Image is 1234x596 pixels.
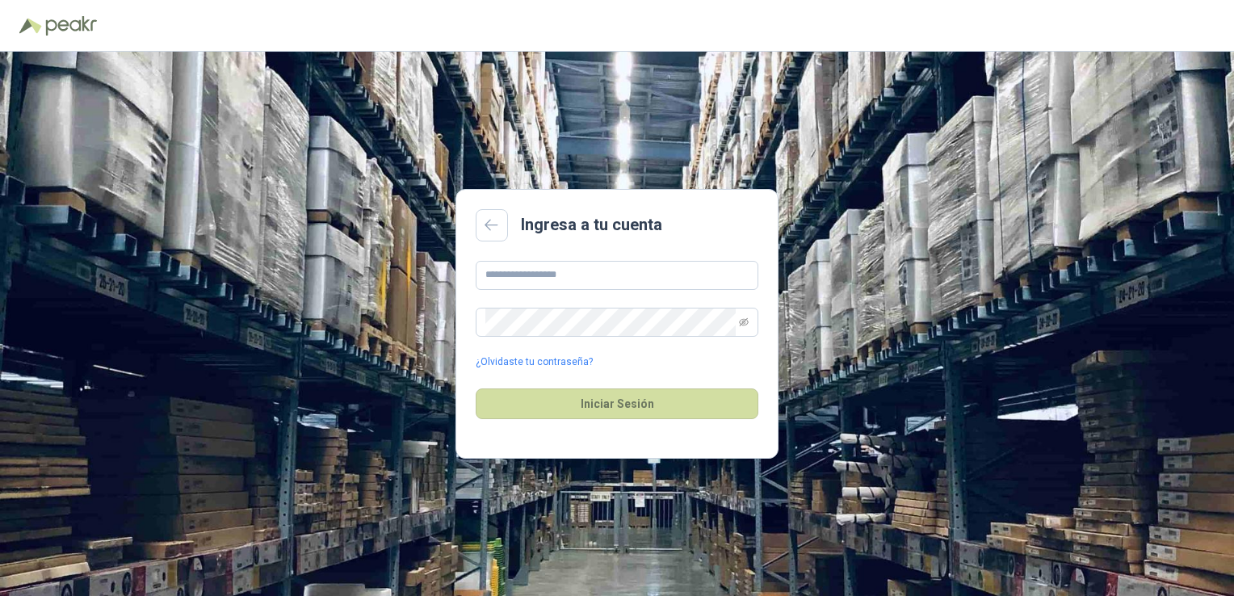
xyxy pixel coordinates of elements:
h2: Ingresa a tu cuenta [521,212,662,237]
a: ¿Olvidaste tu contraseña? [476,355,593,370]
button: Iniciar Sesión [476,388,758,419]
img: Logo [19,18,42,34]
span: eye-invisible [739,317,749,327]
img: Peakr [45,16,97,36]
